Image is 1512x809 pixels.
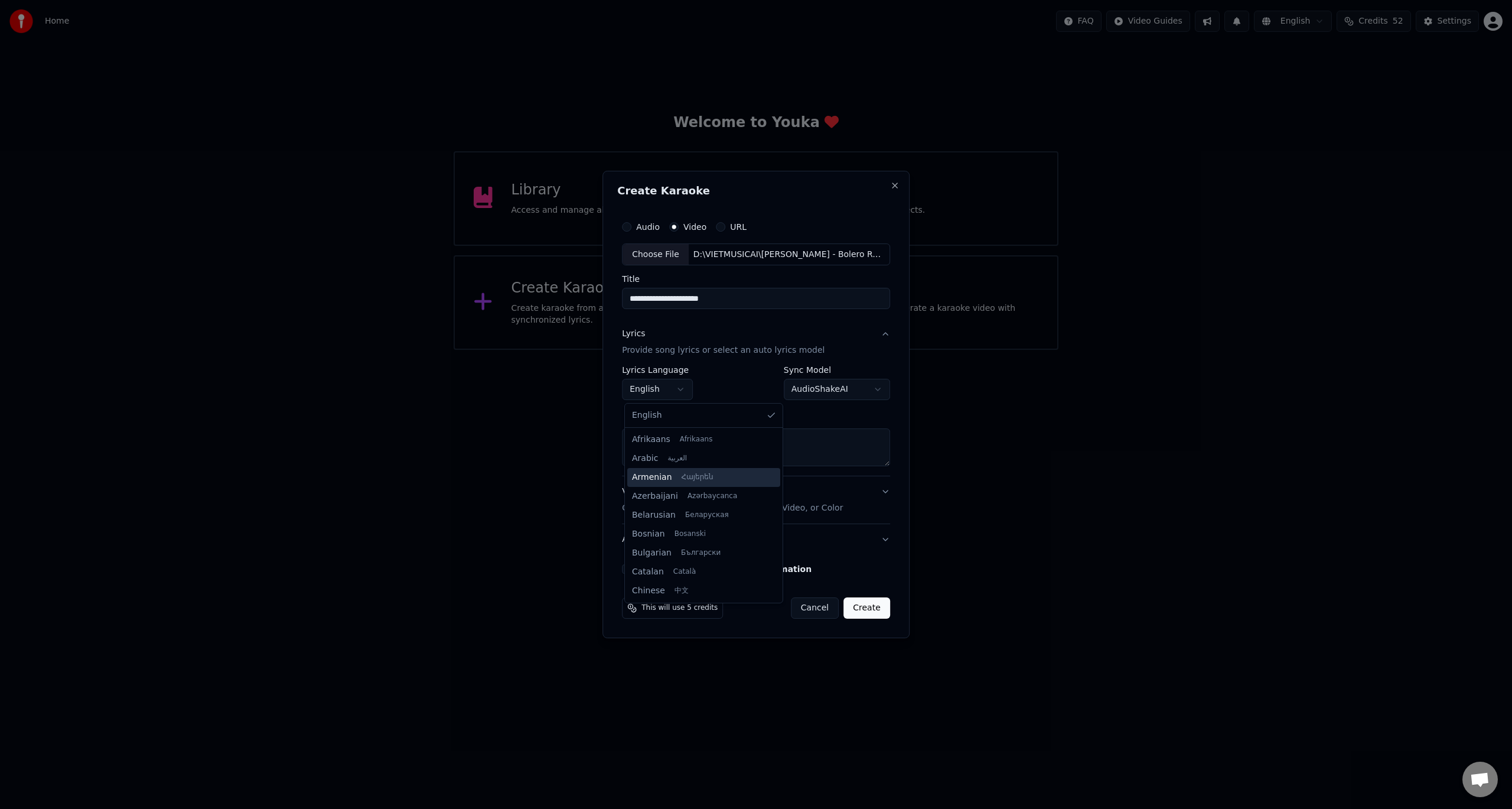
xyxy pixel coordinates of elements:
span: Afrikaans [632,434,670,446]
span: Chinese [632,585,665,597]
span: Català [673,567,696,577]
span: Armenian [632,472,672,483]
span: Arabic [632,453,658,464]
span: Bosnian [632,528,665,540]
span: Bulgarian [632,547,672,559]
span: Azerbaijani [632,490,678,502]
span: Afrikaans [680,435,713,444]
span: Azərbaycanca [687,492,737,501]
span: 中文 [674,586,689,596]
span: Belarusian [632,509,676,521]
span: Bosanski [674,529,706,539]
span: English [632,410,662,421]
span: Catalan [632,566,664,578]
span: Հայերեն [682,473,713,482]
span: Беларуская [685,511,729,520]
span: العربية [667,454,687,463]
span: Български [681,548,721,558]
